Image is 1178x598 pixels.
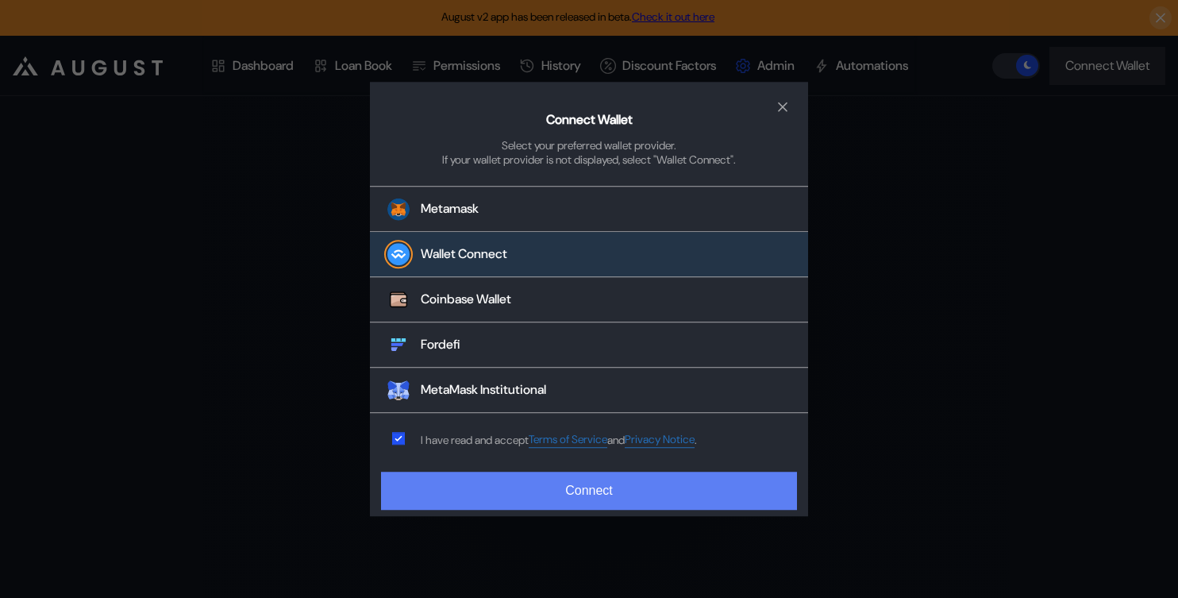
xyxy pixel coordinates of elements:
button: FordefiFordefi [370,323,808,368]
button: Wallet Connect [370,233,808,278]
div: I have read and accept . [421,433,697,448]
button: MetaMask InstitutionalMetaMask Institutional [370,368,808,414]
a: Terms of Service [529,433,607,448]
h2: Connect Wallet [546,111,633,128]
img: MetaMask Institutional [387,380,410,402]
div: Coinbase Wallet [421,291,511,308]
button: close modal [770,95,795,120]
span: and [607,433,625,447]
button: Coinbase WalletCoinbase Wallet [370,278,808,323]
div: Select your preferred wallet provider. [502,138,676,152]
div: Fordefi [421,337,460,353]
div: MetaMask Institutional [421,382,546,399]
div: If your wallet provider is not displayed, select "Wallet Connect". [442,152,736,167]
button: Metamask [370,187,808,233]
div: Metamask [421,201,479,218]
a: Privacy Notice [625,433,695,448]
div: Wallet Connect [421,246,507,263]
button: Connect [381,472,797,510]
img: Fordefi [387,334,410,357]
img: Coinbase Wallet [387,289,410,311]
